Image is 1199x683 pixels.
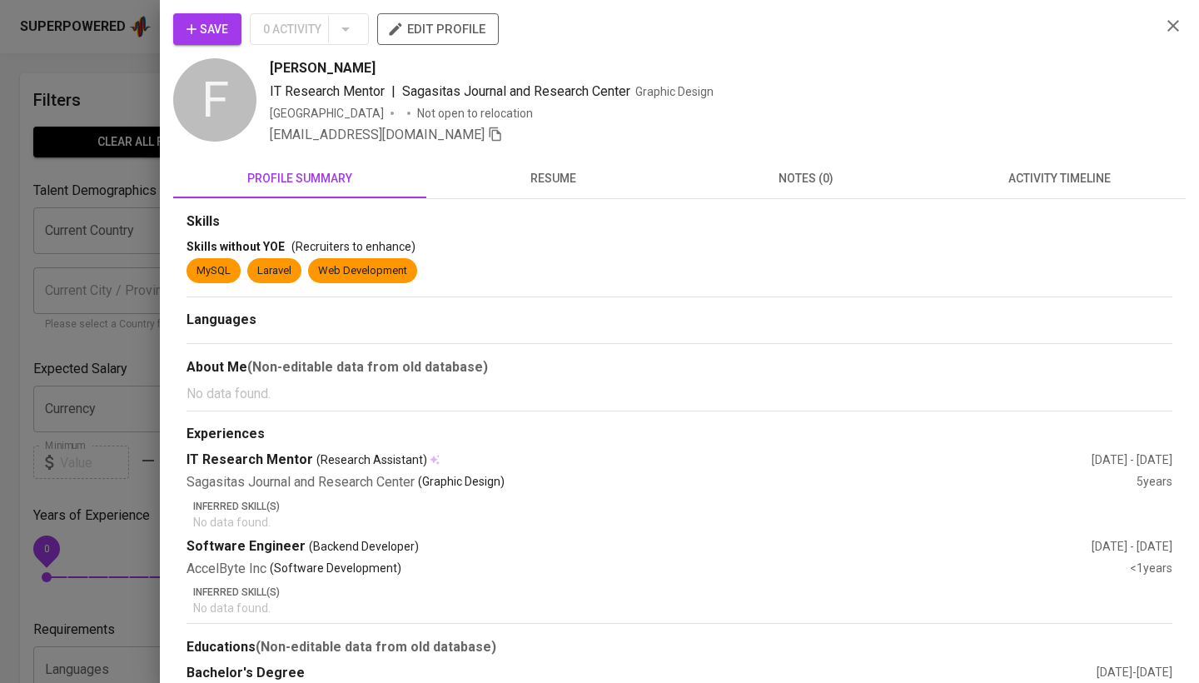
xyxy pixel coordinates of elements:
span: | [391,82,396,102]
div: [DATE] - [DATE] [1092,538,1172,555]
div: Web Development [318,263,407,279]
span: edit profile [391,18,485,40]
span: Save [187,19,228,40]
span: (Recruiters to enhance) [291,240,415,253]
p: Inferred Skill(s) [193,585,1172,600]
div: Laravel [257,263,291,279]
div: Experiences [187,425,1172,444]
span: [PERSON_NAME] [270,58,376,78]
span: Graphic Design [635,85,714,98]
p: Not open to relocation [417,105,533,122]
div: [GEOGRAPHIC_DATA] [270,105,384,122]
p: (Software Development) [270,560,401,579]
p: No data found. [193,600,1172,616]
div: Sagasitas Journal and Research Center [187,473,1137,492]
span: resume [436,168,669,189]
span: profile summary [183,168,416,189]
div: F [173,58,256,142]
span: (Research Assistant) [316,451,427,468]
div: Skills [187,212,1172,232]
span: (Backend Developer) [309,538,419,555]
span: Skills without YOE [187,240,285,253]
span: activity timeline [943,168,1176,189]
div: Educations [187,637,1172,657]
div: AccelByte Inc [187,560,1130,579]
div: IT Research Mentor [187,451,1092,470]
div: Software Engineer [187,537,1092,556]
button: Save [173,13,241,45]
p: No data found. [187,384,1172,404]
span: [DATE] - [DATE] [1097,666,1172,679]
span: notes (0) [689,168,923,189]
div: [DATE] - [DATE] [1092,451,1172,468]
div: <1 years [1130,560,1172,579]
span: IT Research Mentor [270,83,385,99]
a: edit profile [377,22,499,35]
p: Inferred Skill(s) [193,499,1172,514]
div: 5 years [1137,473,1172,492]
span: Sagasitas Journal and Research Center [402,83,630,99]
b: (Non-editable data from old database) [247,359,488,375]
div: Bachelor's Degree [187,664,1097,683]
div: Languages [187,311,1172,330]
p: (Graphic Design) [418,473,505,492]
b: (Non-editable data from old database) [256,639,496,655]
div: MySQL [197,263,231,279]
div: About Me [187,357,1172,377]
button: edit profile [377,13,499,45]
p: No data found. [193,514,1172,531]
span: [EMAIL_ADDRESS][DOMAIN_NAME] [270,127,485,142]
